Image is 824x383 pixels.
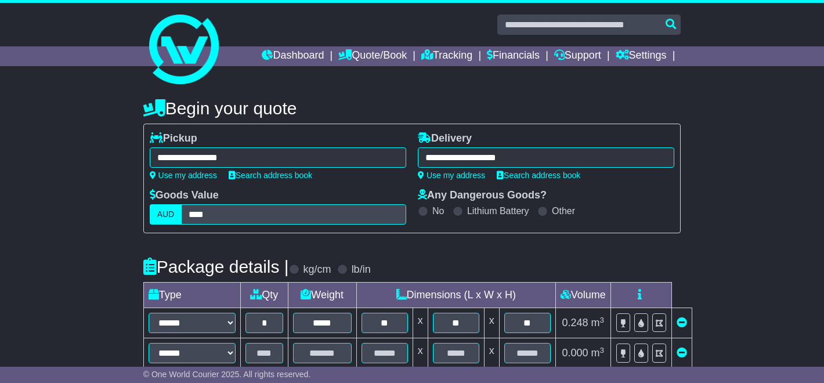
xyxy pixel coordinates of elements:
[467,205,529,216] label: Lithium Battery
[616,46,667,66] a: Settings
[484,338,499,368] td: x
[143,370,311,379] span: © One World Courier 2025. All rights reserved.
[421,46,472,66] a: Tracking
[562,347,588,359] span: 0.000
[497,171,580,180] a: Search address book
[554,46,601,66] a: Support
[356,283,555,308] td: Dimensions (L x W x H)
[432,205,444,216] label: No
[229,171,312,180] a: Search address book
[303,263,331,276] label: kg/cm
[418,132,472,145] label: Delivery
[677,347,687,359] a: Remove this item
[600,346,605,355] sup: 3
[677,317,687,328] a: Remove this item
[150,189,219,202] label: Goods Value
[600,316,605,324] sup: 3
[240,283,288,308] td: Qty
[418,171,485,180] a: Use my address
[552,205,575,216] label: Other
[143,99,681,118] h4: Begin your quote
[555,283,610,308] td: Volume
[150,171,217,180] a: Use my address
[487,46,540,66] a: Financials
[262,46,324,66] a: Dashboard
[413,338,428,368] td: x
[338,46,407,66] a: Quote/Book
[484,308,499,338] td: x
[418,189,547,202] label: Any Dangerous Goods?
[352,263,371,276] label: lb/in
[562,317,588,328] span: 0.248
[591,317,605,328] span: m
[143,257,289,276] h4: Package details |
[150,204,182,225] label: AUD
[288,283,356,308] td: Weight
[143,283,240,308] td: Type
[591,347,605,359] span: m
[413,308,428,338] td: x
[150,132,197,145] label: Pickup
